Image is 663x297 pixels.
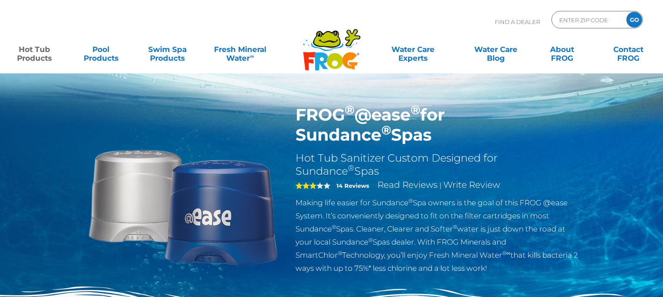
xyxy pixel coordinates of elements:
a: Hot TubProducts [9,41,60,58]
strong: 14 Reviews [337,182,369,189]
sup: ® [338,250,342,256]
h2: Hot Tub Sanitizer Custom Designed for Sundance Spas [296,152,580,178]
a: PoolProducts [75,41,126,58]
img: Frog Products Logo [298,17,365,71]
a: Water CareBlog [470,41,521,58]
a: AboutFROG [536,41,588,58]
a: Fresh MineralWater∞ [208,41,272,58]
span: | [439,181,442,190]
sup: ® [368,237,373,243]
sup: ® [411,102,420,117]
sup: ® [345,102,354,117]
sup: ® [408,197,413,204]
sup: ® [381,122,391,138]
sup: ® [348,163,354,173]
a: ContactFROG [603,41,654,58]
h1: FROG @ease for Sundance Spas [296,105,580,145]
sup: ® [453,224,457,230]
a: Water CareExperts [371,41,455,58]
input: GO [626,12,642,28]
sup: ®∞ [502,250,510,256]
sup: ® [332,224,336,230]
p: Making life easier for Sundance Spa owners is the goal of this FROG @ease System. It’s convenient... [296,196,580,275]
a: Write Review [443,180,500,190]
span: 3 [296,182,316,189]
a: Swim SpaProducts [142,41,193,58]
p: Find A Dealer [495,11,540,33]
sup: ∞ [250,53,254,59]
a: Read Reviews [377,180,438,190]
